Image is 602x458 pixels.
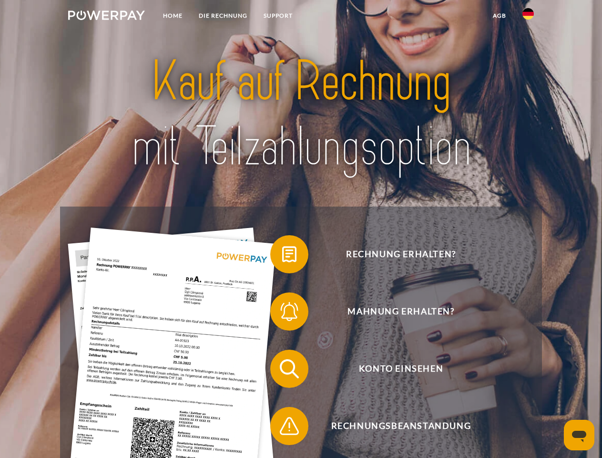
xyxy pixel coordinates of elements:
span: Rechnung erhalten? [284,235,518,273]
a: agb [485,7,514,24]
img: qb_search.svg [277,357,301,381]
img: logo-powerpay-white.svg [68,10,145,20]
span: Mahnung erhalten? [284,292,518,331]
button: Mahnung erhalten? [270,292,518,331]
img: qb_warning.svg [277,414,301,438]
a: Home [155,7,191,24]
img: de [522,8,534,20]
button: Rechnung erhalten? [270,235,518,273]
img: qb_bill.svg [277,242,301,266]
iframe: Schaltfläche zum Öffnen des Messaging-Fensters [564,420,594,450]
a: DIE RECHNUNG [191,7,255,24]
span: Rechnungsbeanstandung [284,407,518,445]
img: title-powerpay_de.svg [91,46,511,183]
button: Rechnungsbeanstandung [270,407,518,445]
span: Konto einsehen [284,350,518,388]
a: SUPPORT [255,7,301,24]
img: qb_bell.svg [277,300,301,323]
button: Konto einsehen [270,350,518,388]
